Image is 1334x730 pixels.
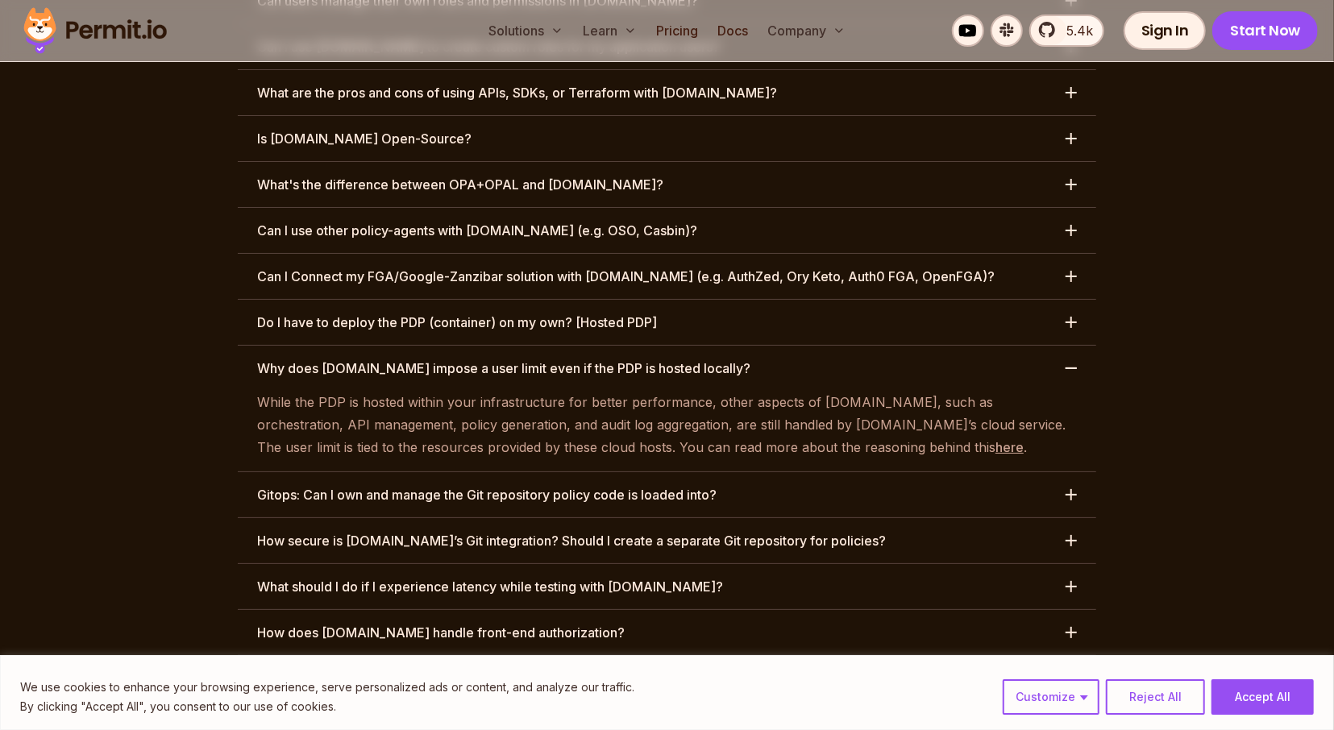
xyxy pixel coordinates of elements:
[995,439,1024,455] a: here
[20,697,634,716] p: By clicking "Accept All", you consent to our use of cookies.
[761,15,852,47] button: Company
[238,391,1096,471] div: Why does [DOMAIN_NAME] impose a user limit even if the PDP is hosted locally?
[238,300,1096,345] button: Do I have to deploy the PDP (container) on my own? [Hosted PDP]
[257,359,750,378] h3: Why does [DOMAIN_NAME] impose a user limit even if the PDP is hosted locally?
[20,678,634,697] p: We use cookies to enhance your browsing experience, serve personalized ads or content, and analyz...
[650,15,704,47] a: Pricing
[238,564,1096,609] button: What should I do if I experience latency while testing with [DOMAIN_NAME]?
[238,472,1096,517] button: Gitops: Can I own and manage the Git repository policy code is loaded into?
[482,15,570,47] button: Solutions
[1029,15,1104,47] a: 5.4k
[1106,679,1205,715] button: Reject All
[257,313,657,332] h3: Do I have to deploy the PDP (container) on my own? [Hosted PDP]
[257,175,663,194] h3: What's the difference between OPA+OPAL and [DOMAIN_NAME]?
[16,3,174,58] img: Permit logo
[257,485,717,504] h3: Gitops: Can I own and manage the Git repository policy code is loaded into?
[257,577,723,596] h3: What should I do if I experience latency while testing with [DOMAIN_NAME]?
[238,70,1096,115] button: What are the pros and cons of using APIs, SDKs, or Terraform with [DOMAIN_NAME]?
[257,267,995,286] h3: Can I Connect my FGA/Google-Zanzibar solution with [DOMAIN_NAME] (e.g. AuthZed, Ory Keto, Auth0 F...
[238,116,1096,161] button: Is [DOMAIN_NAME] Open-Source?
[257,623,625,642] h3: How does [DOMAIN_NAME] handle front-end authorization?
[238,162,1096,207] button: What's the difference between OPA+OPAL and [DOMAIN_NAME]?
[238,346,1096,391] button: Why does [DOMAIN_NAME] impose a user limit even if the PDP is hosted locally?
[238,518,1096,563] button: How secure is [DOMAIN_NAME]’s Git integration? Should I create a separate Git repository for poli...
[238,254,1096,299] button: Can I Connect my FGA/Google-Zanzibar solution with [DOMAIN_NAME] (e.g. AuthZed, Ory Keto, Auth0 F...
[1211,679,1314,715] button: Accept All
[576,15,643,47] button: Learn
[238,610,1096,655] button: How does [DOMAIN_NAME] handle front-end authorization?
[1003,679,1099,715] button: Customize
[1057,21,1093,40] span: 5.4k
[257,129,472,148] h3: Is [DOMAIN_NAME] Open-Source?
[257,391,1077,458] p: While the PDP is hosted within your infrastructure for better performance, other aspects of [DOMA...
[711,15,754,47] a: Docs
[257,83,777,102] h3: What are the pros and cons of using APIs, SDKs, or Terraform with [DOMAIN_NAME]?
[257,221,697,240] h3: Can I use other policy-agents with [DOMAIN_NAME] (e.g. OSO, Casbin)?
[238,208,1096,253] button: Can I use other policy-agents with [DOMAIN_NAME] (e.g. OSO, Casbin)?
[1124,11,1207,50] a: Sign In
[1212,11,1318,50] a: Start Now
[257,531,886,550] h3: How secure is [DOMAIN_NAME]’s Git integration? Should I create a separate Git repository for poli...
